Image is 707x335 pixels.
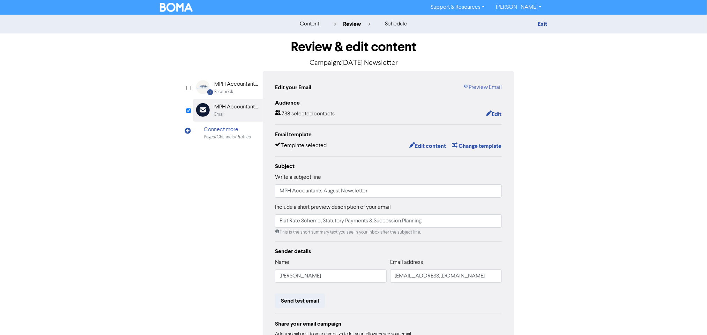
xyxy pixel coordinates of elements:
[275,99,502,107] div: Audience
[204,125,251,134] div: Connect more
[275,247,502,256] div: Sender details
[193,76,263,99] div: Facebook MPH Accountants & Business AdvisorsFacebook
[275,83,311,92] div: Edit your Email
[275,203,391,212] label: Include a short preview description of your email
[275,142,327,151] div: Template selected
[193,58,514,68] p: Campaign: [DATE] Newsletter
[486,110,502,119] button: Edit
[300,20,319,28] div: content
[214,103,259,111] div: MPH Accountants & Business Advisors
[204,134,251,140] div: Pages/Channels/Profiles
[275,320,502,328] div: Share your email campaign
[490,2,547,13] a: [PERSON_NAME]
[672,302,707,335] iframe: Chat Widget
[334,20,370,28] div: review
[452,142,502,151] button: Change template
[385,20,407,28] div: schedule
[275,110,335,119] div: 738 selected contacts
[196,80,210,94] img: Facebook
[409,142,446,151] button: Edit content
[214,89,233,95] div: Facebook
[193,39,514,55] h1: Review & edit content
[275,294,325,308] button: Send test email
[275,229,502,236] div: This is the short summary text you see in your inbox after the subject line.
[390,258,423,267] label: Email address
[193,122,263,144] div: Connect morePages/Channels/Profiles
[193,99,263,122] div: MPH Accountants & Business AdvisorsEmail
[214,80,259,89] div: MPH Accountants & Business Advisors
[425,2,490,13] a: Support & Resources
[160,3,193,12] img: BOMA Logo
[214,111,224,118] div: Email
[275,130,502,139] div: Email template
[463,83,502,92] a: Preview Email
[275,258,289,267] label: Name
[275,173,321,182] label: Write a subject line
[538,21,547,28] a: Exit
[275,162,502,170] div: Subject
